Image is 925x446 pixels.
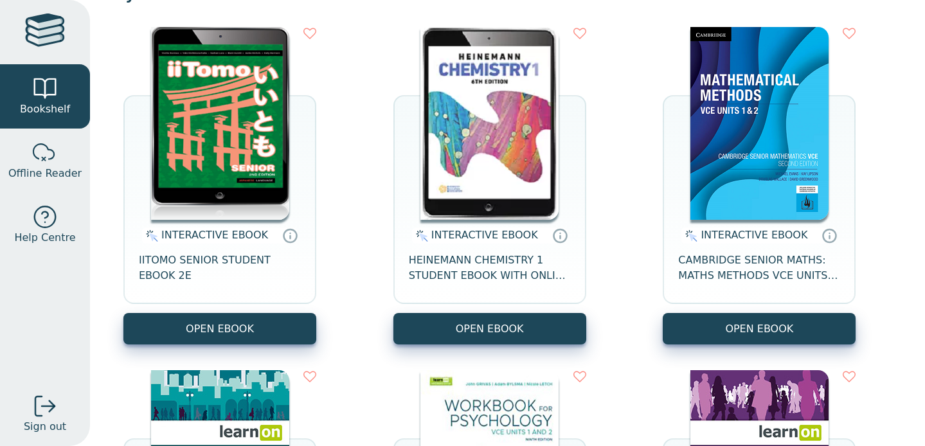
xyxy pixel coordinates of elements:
[142,228,158,244] img: interactive.svg
[678,253,840,283] span: CAMBRIDGE SENIOR MATHS: MATHS METHODS VCE UNITS 1&2 EBOOK 2E
[690,27,829,220] img: 0b3c2c99-4463-4df4-a628-40244046fa74.png
[282,227,298,243] a: Interactive eBooks are accessed online via the publisher’s portal. They contain interactive resou...
[123,313,316,344] button: OPEN EBOOK
[412,228,428,244] img: interactive.svg
[822,227,837,243] a: Interactive eBooks are accessed online via the publisher’s portal. They contain interactive resou...
[151,27,289,220] img: 8e53cb1d-ca1b-4931-9110-8def98f2689a.png
[161,229,268,241] span: INTERACTIVE EBOOK
[14,230,75,245] span: Help Centre
[420,27,559,220] img: e0c8bbc0-3b19-4027-ad74-9769d299b2d1.png
[681,228,697,244] img: interactive.svg
[409,253,571,283] span: HEINEMANN CHEMISTRY 1 STUDENT EBOOK WITH ONLINE ASSESSMENT 6E
[552,227,568,243] a: Interactive eBooks are accessed online via the publisher’s portal. They contain interactive resou...
[139,253,301,283] span: IITOMO SENIOR STUDENT EBOOK 2E
[24,419,66,434] span: Sign out
[701,229,807,241] span: INTERACTIVE EBOOK
[663,313,856,344] button: OPEN EBOOK
[431,229,538,241] span: INTERACTIVE EBOOK
[20,102,70,117] span: Bookshelf
[393,313,586,344] button: OPEN EBOOK
[8,166,82,181] span: Offline Reader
